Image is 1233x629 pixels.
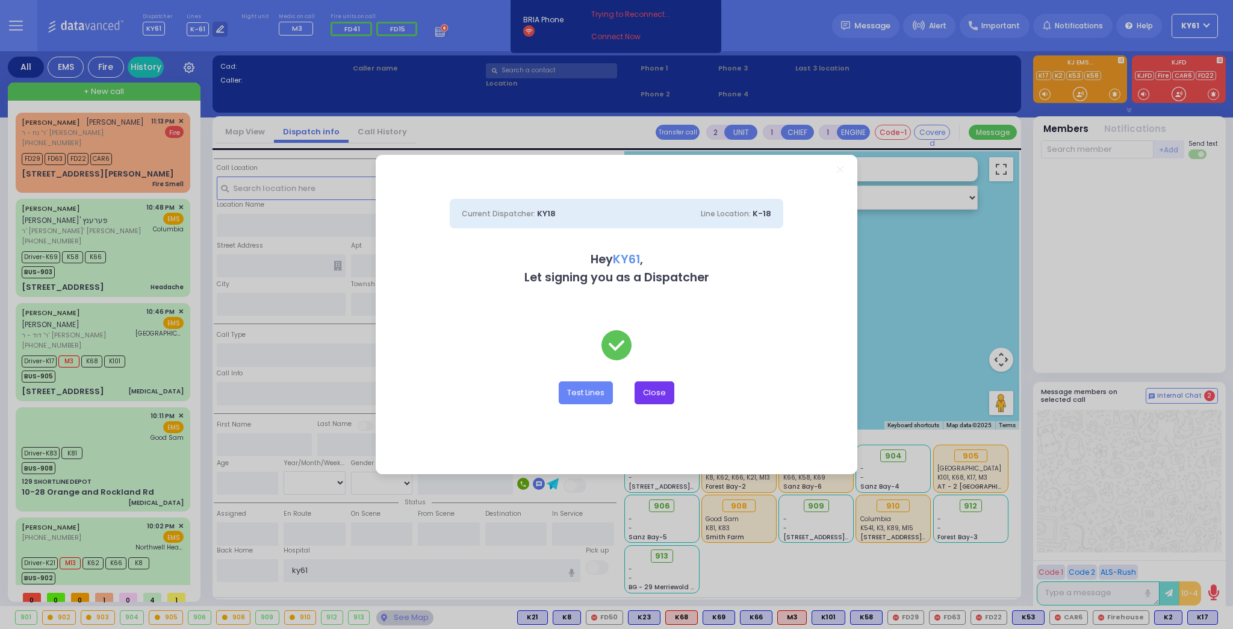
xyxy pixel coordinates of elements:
[462,208,535,219] span: Current Dispatcher:
[537,208,556,219] span: KY18
[524,269,709,286] b: Let signing you as a Dispatcher
[591,251,643,268] b: Hey ,
[613,251,640,268] span: KY61
[753,208,771,219] span: K-18
[601,330,632,360] img: check-green.svg
[635,381,674,404] button: Close
[701,208,751,219] span: Line Location:
[837,166,843,173] a: Close
[559,381,613,404] button: Test Lines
